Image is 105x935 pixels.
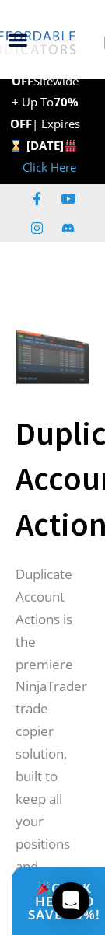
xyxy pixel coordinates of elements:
[9,8,79,153] span: [DATE] EXTENDED SALE Sitewide + Up To | Expires
[65,140,76,152] img: 🏭
[26,138,77,153] strong: [DATE]
[10,140,22,152] img: ⌛
[26,881,103,921] span: Click Here to save 40%!
[16,410,74,547] h1: Duplicate Account Actions
[23,159,76,175] a: Click Here
[52,882,89,919] div: Open Intercom Messenger
[13,25,23,55] div: Menu Toggle
[12,51,79,89] strong: 40% OFF
[37,881,51,895] img: 🎉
